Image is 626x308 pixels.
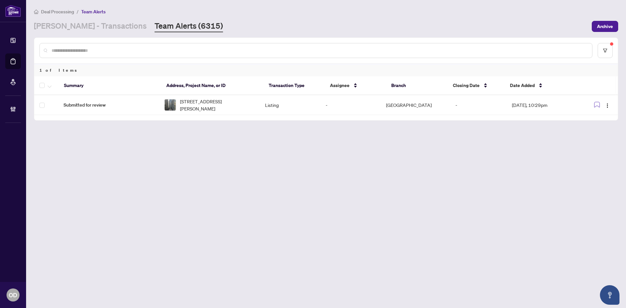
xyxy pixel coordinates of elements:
[507,95,579,115] td: [DATE], 10:29pm
[592,21,618,32] button: Archive
[59,76,161,95] th: Summary
[597,21,613,32] span: Archive
[41,9,74,15] span: Deal Processing
[161,76,263,95] th: Address, Project Name, or ID
[602,100,613,110] button: Logo
[381,95,450,115] td: [GEOGRAPHIC_DATA]
[330,82,350,89] span: Assignee
[605,103,610,108] img: Logo
[81,9,106,15] span: Team Alerts
[34,64,618,76] div: 1 of Items
[180,98,255,112] span: [STREET_ADDRESS][PERSON_NAME]
[263,76,325,95] th: Transaction Type
[448,76,505,95] th: Closing Date
[5,5,21,17] img: logo
[450,95,507,115] td: -
[600,285,619,305] button: Open asap
[325,76,386,95] th: Assignee
[505,76,578,95] th: Date Added
[386,76,447,95] th: Branch
[165,99,176,110] img: thumbnail-img
[64,101,154,109] span: Submitted for review
[34,9,38,14] span: home
[9,290,17,300] span: OD
[260,95,320,115] td: Listing
[603,48,607,53] span: filter
[155,21,223,32] a: Team Alerts (6315)
[510,82,535,89] span: Date Added
[320,95,381,115] td: -
[77,8,79,15] li: /
[453,82,480,89] span: Closing Date
[34,21,147,32] a: [PERSON_NAME] - Transactions
[598,43,613,58] button: filter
